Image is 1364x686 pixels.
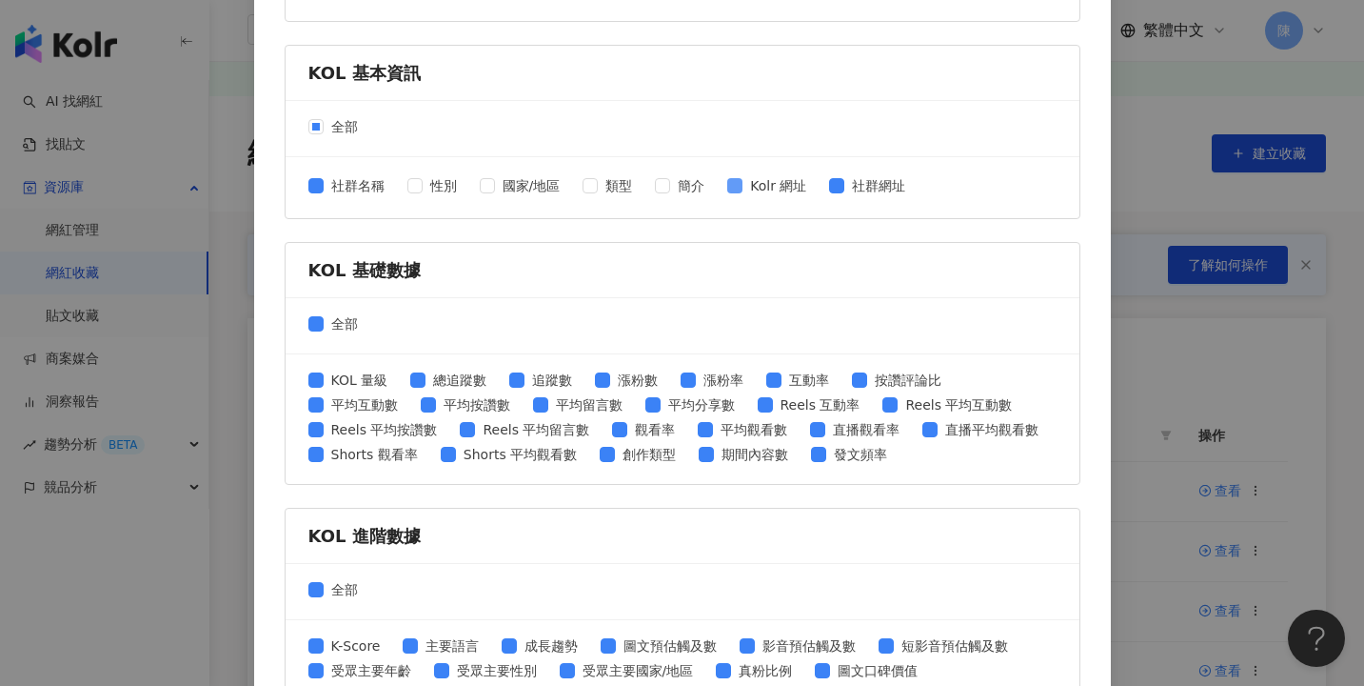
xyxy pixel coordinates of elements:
span: Shorts 平均觀看數 [456,444,584,465]
span: 真粉比例 [731,660,800,681]
span: 觀看率 [627,419,682,440]
div: KOL 基本資訊 [308,61,1057,85]
div: KOL 基礎數據 [308,258,1057,282]
span: 圖文口碑價值 [830,660,925,681]
span: 平均留言數 [548,394,630,415]
span: 按讚評論比 [867,370,949,391]
span: 發文頻率 [826,444,895,465]
span: Reels 平均按讚數 [324,419,445,440]
span: KOL 量級 [324,370,396,391]
span: 受眾主要國家/地區 [575,660,702,681]
span: 追蹤數 [524,370,580,391]
span: 類型 [598,175,640,196]
span: 國家/地區 [495,175,568,196]
span: Shorts 觀看率 [324,444,425,465]
span: 平均分享數 [661,394,742,415]
span: 全部 [324,116,366,137]
span: Kolr 網址 [742,175,814,196]
span: 平均觀看數 [713,419,795,440]
span: 漲粉數 [610,370,665,391]
span: 性別 [423,175,465,196]
span: 圖文預估觸及數 [616,636,724,656]
span: 受眾主要性別 [449,660,544,681]
span: 平均按讚數 [436,394,518,415]
span: 直播平均觀看數 [938,419,1046,440]
span: Reels 平均互動數 [898,394,1019,415]
span: 主要語言 [418,636,486,656]
span: 社群網址 [844,175,913,196]
span: 期間內容數 [714,444,796,465]
span: 全部 [324,579,366,600]
span: 成長趨勢 [517,636,585,656]
span: 漲粉率 [696,370,751,391]
span: 創作類型 [615,444,683,465]
span: 平均互動數 [324,394,405,415]
span: 影音預估觸及數 [755,636,863,656]
span: 總追蹤數 [425,370,494,391]
span: 全部 [324,313,366,334]
span: 互動率 [781,370,837,391]
span: Reels 平均留言數 [475,419,597,440]
span: 受眾主要年齡 [324,660,419,681]
span: 社群名稱 [324,175,392,196]
span: K-Score [324,636,388,656]
span: 直播觀看率 [825,419,907,440]
span: 簡介 [670,175,712,196]
span: Reels 互動率 [773,394,868,415]
div: KOL 進階數據 [308,524,1057,548]
span: 短影音預估觸及數 [894,636,1016,656]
